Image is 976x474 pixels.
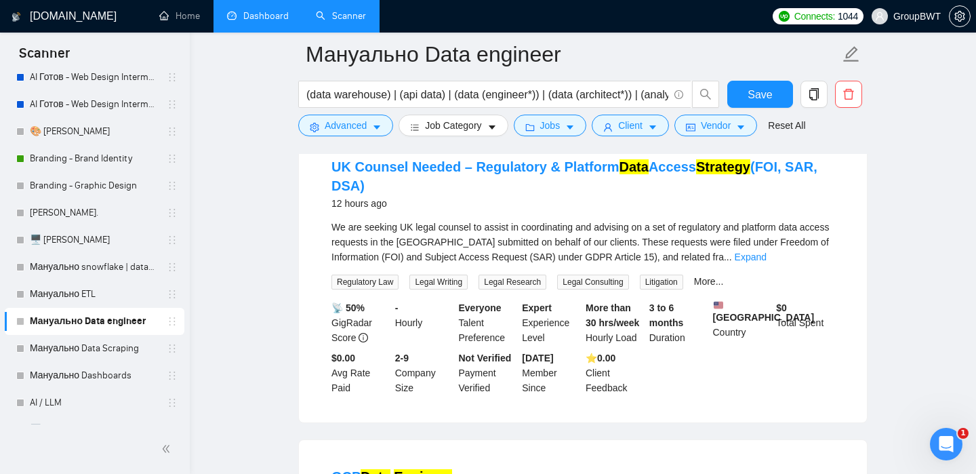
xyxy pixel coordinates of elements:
[459,353,512,363] b: Not Verified
[167,126,178,137] span: holder
[748,86,772,103] span: Save
[487,122,497,132] span: caret-down
[836,88,861,100] span: delete
[409,275,468,290] span: Legal Writing
[167,208,178,218] span: holder
[329,351,392,395] div: Avg Rate Paid
[647,300,710,345] div: Duration
[167,370,178,381] span: holder
[167,343,178,354] span: holder
[227,10,289,22] a: dashboardDashboard
[30,118,159,145] a: 🎨 [PERSON_NAME]
[949,5,971,27] button: setting
[392,300,456,345] div: Hourly
[801,88,827,100] span: copy
[540,118,561,133] span: Jobs
[316,10,366,22] a: searchScanner
[30,308,159,335] a: Мануально Data engineer
[30,64,159,91] a: AI Готов - Web Design Intermediate минус Developer
[306,37,840,71] input: Scanner name...
[310,122,319,132] span: setting
[331,220,834,264] div: We are seeking UK legal counsel to assist in coordinating and advising on a set of regulatory and...
[696,159,750,174] mark: Strategy
[331,159,817,193] a: UK Counsel Needed – Regulatory & PlatformDataAccessStrategy(FOI, SAR, DSA)
[713,300,815,323] b: [GEOGRAPHIC_DATA]
[694,276,724,287] a: More...
[161,442,175,456] span: double-left
[331,222,829,262] span: We are seeking UK legal counsel to assist in coordinating and advising on a set of regulatory and...
[649,302,684,328] b: 3 to 6 months
[525,122,535,132] span: folder
[30,281,159,308] a: Мануально ETL
[392,351,456,395] div: Company Size
[167,397,178,408] span: holder
[399,115,508,136] button: barsJob Categorycaret-down
[167,316,178,327] span: holder
[875,12,884,21] span: user
[794,9,835,24] span: Connects:
[456,351,520,395] div: Payment Verified
[298,115,393,136] button: settingAdvancedcaret-down
[459,302,502,313] b: Everyone
[842,45,860,63] span: edit
[674,115,757,136] button: idcardVendorcaret-down
[167,72,178,83] span: holder
[30,389,159,416] a: AI / LLM
[958,428,969,439] span: 1
[30,362,159,389] a: Мануально Dashboards
[835,81,862,108] button: delete
[331,195,834,212] div: 12 hours ago
[456,300,520,345] div: Talent Preference
[522,302,552,313] b: Expert
[701,118,731,133] span: Vendor
[686,122,695,132] span: idcard
[167,153,178,164] span: holder
[167,262,178,273] span: holder
[693,88,718,100] span: search
[557,275,628,290] span: Legal Consulting
[331,275,399,290] span: Regulatory Law
[583,300,647,345] div: Hourly Load
[714,300,723,310] img: 🇺🇸
[30,416,159,443] a: 🗄️ [PERSON_NAME]
[519,300,583,345] div: Experience Level
[479,275,546,290] span: Legal Research
[8,43,81,72] span: Scanner
[425,118,481,133] span: Job Category
[949,11,971,22] a: setting
[592,115,669,136] button: userClientcaret-down
[640,275,683,290] span: Litigation
[724,252,732,262] span: ...
[329,300,392,345] div: GigRadar Score
[331,302,365,313] b: 📡 50%
[735,252,767,262] a: Expand
[30,226,159,254] a: 🖥️ [PERSON_NAME]
[514,115,587,136] button: folderJobscaret-down
[395,353,409,363] b: 2-9
[159,10,200,22] a: homeHome
[727,81,793,108] button: Save
[30,91,159,118] a: AI Готов - Web Design Intermediate минус Development
[167,235,178,245] span: holder
[395,302,399,313] b: -
[710,300,774,345] div: Country
[586,302,639,328] b: More than 30 hrs/week
[167,289,178,300] span: holder
[30,254,159,281] a: Мануально snowflake | databricks
[586,353,615,363] b: ⭐️ 0.00
[648,122,657,132] span: caret-down
[372,122,382,132] span: caret-down
[30,172,159,199] a: Branding - Graphic Design
[522,353,553,363] b: [DATE]
[30,145,159,172] a: Branding - Brand Identity
[773,300,837,345] div: Total Spent
[618,118,643,133] span: Client
[779,11,790,22] img: upwork-logo.png
[619,159,649,174] mark: Data
[838,9,858,24] span: 1044
[359,333,368,342] span: info-circle
[768,118,805,133] a: Reset All
[603,122,613,132] span: user
[930,428,962,460] iframe: Intercom live chat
